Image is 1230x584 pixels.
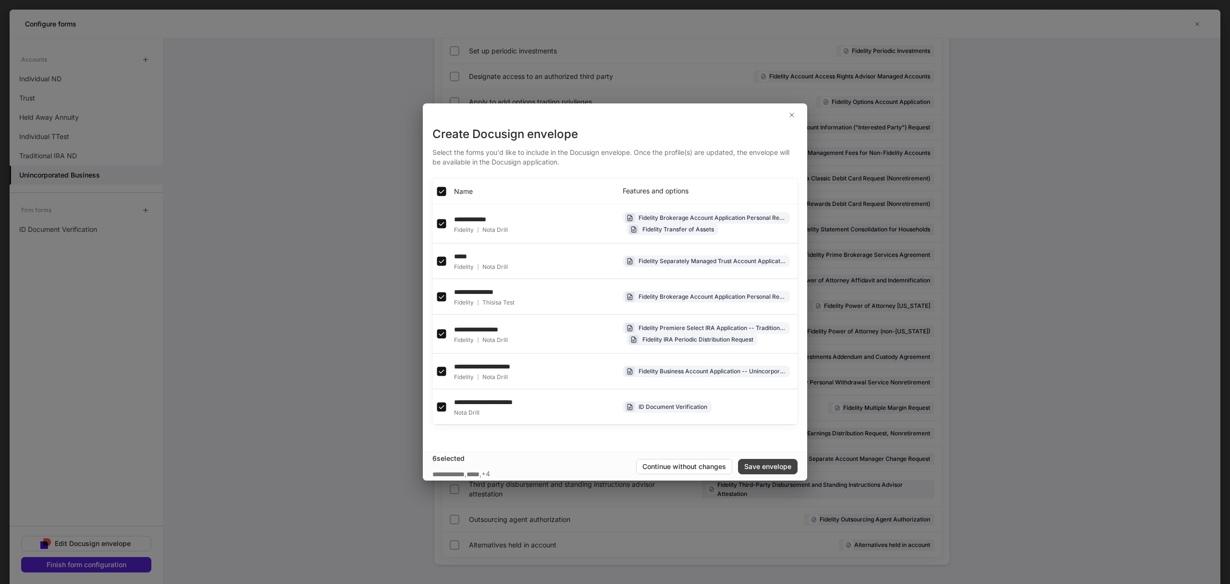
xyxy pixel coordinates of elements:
div: , , [432,469,490,479]
div: Fidelity IRA Periodic Distribution Request [642,335,753,344]
div: Fidelity Transfer of Assets [642,225,714,234]
span: Nota Drill [482,373,508,381]
span: Nota Drill [482,263,508,271]
button: Save envelope [738,459,798,474]
div: Fidelity [454,373,510,381]
div: Fidelity Premiere Select IRA Application -- Traditional IRA (1.748000.133) [639,323,786,332]
span: +4 [481,469,490,479]
div: Fidelity [454,226,508,234]
div: Continue without changes [642,462,726,471]
span: Nota Drill [482,226,508,234]
div: Fidelity [454,336,508,344]
button: Continue without changes [636,459,732,474]
div: Fidelity Separately Managed Trust Account Application [639,256,786,266]
div: Create Docusign envelope [432,127,798,142]
span: Nota Drill [454,409,480,417]
div: ID Document Verification [639,402,707,411]
div: 6 selected [432,454,636,463]
div: Fidelity Business Account Application -- Unincorporated Business [639,367,786,376]
div: Save envelope [744,462,791,471]
div: Fidelity [454,263,508,271]
span: Name [454,187,473,196]
span: Thisisa Test [482,299,515,306]
div: Select the forms you'd like to include in the Docusign envelope. Once the profile(s) are updated,... [432,142,798,167]
div: Fidelity Brokerage Account Application Personal Registrations -- Individual [639,292,786,301]
div: Fidelity [454,299,515,306]
div: Fidelity Brokerage Account Application Personal Registrations -- Individual [639,213,786,222]
th: Features and options [615,178,798,204]
span: Nota Drill [482,336,508,344]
